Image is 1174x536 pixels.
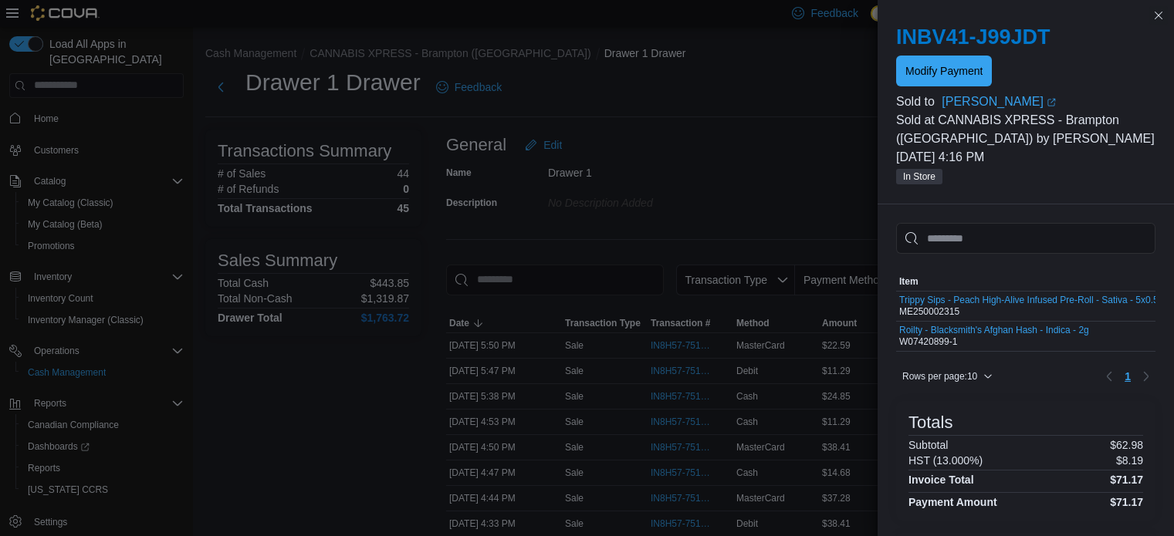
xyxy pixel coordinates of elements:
[896,93,939,111] div: Sold to
[908,413,952,432] h3: Totals
[1137,367,1155,386] button: Next page
[896,25,1155,49] h2: INBV41-J99JDT
[942,93,1155,111] a: [PERSON_NAME]External link
[896,272,1166,291] button: Item
[896,111,1155,148] p: Sold at CANNABIS XPRESS - Brampton ([GEOGRAPHIC_DATA]) by [PERSON_NAME]
[896,223,1155,254] input: This is a search bar. As you type, the results lower in the page will automatically filter.
[1047,98,1056,107] svg: External link
[1118,364,1137,389] button: Page 1 of 1
[908,439,948,451] h6: Subtotal
[896,148,1155,167] p: [DATE] 4:16 PM
[1116,454,1143,467] p: $8.19
[899,295,1163,318] div: ME250002315
[899,275,919,288] span: Item
[902,370,977,383] span: Rows per page : 10
[896,169,942,184] span: In Store
[1100,364,1155,389] nav: Pagination for table: MemoryTable from EuiInMemoryTable
[899,325,1089,348] div: W07420899-1
[1149,6,1168,25] button: Close this dialog
[908,454,983,467] h6: HST (13.000%)
[903,170,935,184] span: In Store
[1110,474,1143,486] h4: $71.17
[908,496,997,508] h4: Payment Amount
[896,367,999,386] button: Rows per page:10
[1110,496,1143,508] h4: $71.17
[899,295,1163,305] button: Trippy Sips - Peach High-Alive Infused Pre-Roll - Sativa - 5x0.5g
[1118,364,1137,389] ul: Pagination for table: MemoryTable from EuiInMemoryTable
[1110,439,1143,451] p: $62.98
[899,325,1089,335] button: Roilty - Blacksmith's Afghan Hash - Indica - 2g
[908,474,974,486] h4: Invoice Total
[1125,369,1131,384] span: 1
[905,63,983,79] span: Modify Payment
[1100,367,1118,386] button: Previous page
[896,56,992,86] button: Modify Payment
